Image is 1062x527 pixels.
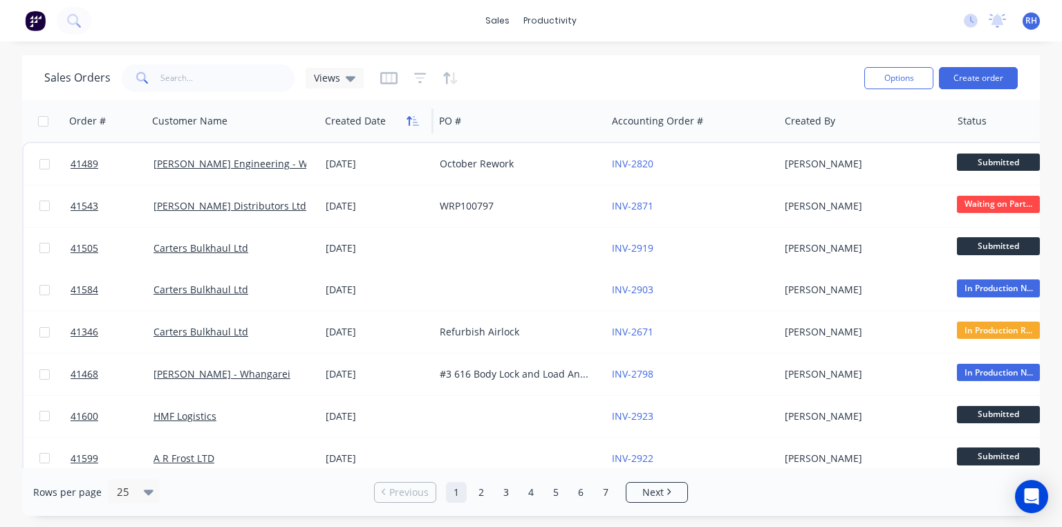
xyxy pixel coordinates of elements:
[957,237,1040,255] span: Submitted
[958,114,987,128] div: Status
[785,367,938,381] div: [PERSON_NAME]
[326,283,429,297] div: [DATE]
[939,67,1018,89] button: Create order
[33,486,102,499] span: Rows per page
[326,199,429,213] div: [DATE]
[612,241,653,255] a: INV-2919
[785,325,938,339] div: [PERSON_NAME]
[612,199,653,212] a: INV-2871
[369,482,693,503] ul: Pagination
[153,367,290,380] a: [PERSON_NAME] - Whangarei
[612,409,653,423] a: INV-2923
[785,114,835,128] div: Created By
[612,157,653,170] a: INV-2820
[160,64,295,92] input: Search...
[957,154,1040,171] span: Submitted
[612,283,653,296] a: INV-2903
[440,367,593,381] div: #3 616 Body Lock and Load Anchorage - September
[71,185,153,227] a: 41543
[612,325,653,338] a: INV-2671
[71,409,98,423] span: 41600
[626,486,687,499] a: Next page
[864,67,933,89] button: Options
[440,157,593,171] div: October Rework
[69,114,106,128] div: Order #
[71,241,98,255] span: 41505
[957,447,1040,465] span: Submitted
[785,409,938,423] div: [PERSON_NAME]
[153,283,248,296] a: Carters Bulkhaul Ltd
[314,71,340,85] span: Views
[71,353,153,395] a: 41468
[1025,15,1037,27] span: RH
[957,322,1040,339] span: In Production R...
[612,452,653,465] a: INV-2922
[375,486,436,499] a: Previous page
[326,325,429,339] div: [DATE]
[785,157,938,171] div: [PERSON_NAME]
[153,452,214,465] a: A R Frost LTD
[153,409,216,423] a: HMF Logistics
[153,199,306,212] a: [PERSON_NAME] Distributors Ltd
[957,364,1040,381] span: In Production N...
[496,482,516,503] a: Page 3
[153,325,248,338] a: Carters Bulkhaul Ltd
[612,367,653,380] a: INV-2798
[71,283,98,297] span: 41584
[957,279,1040,297] span: In Production N...
[785,199,938,213] div: [PERSON_NAME]
[595,482,616,503] a: Page 7
[71,311,153,353] a: 41346
[44,71,111,84] h1: Sales Orders
[153,241,248,255] a: Carters Bulkhaul Ltd
[478,10,516,31] div: sales
[71,199,98,213] span: 41543
[153,157,342,170] a: [PERSON_NAME] Engineering - Warranty
[71,396,153,437] a: 41600
[546,482,566,503] a: Page 5
[326,241,429,255] div: [DATE]
[71,157,98,171] span: 41489
[642,486,664,499] span: Next
[71,228,153,269] a: 41505
[326,409,429,423] div: [DATE]
[326,367,429,381] div: [DATE]
[440,199,593,213] div: WRP100797
[389,486,429,499] span: Previous
[71,325,98,339] span: 41346
[71,452,98,465] span: 41599
[440,325,593,339] div: Refurbish Airlock
[326,157,429,171] div: [DATE]
[957,406,1040,423] span: Submitted
[25,10,46,31] img: Factory
[471,482,492,503] a: Page 2
[446,482,467,503] a: Page 1 is your current page
[152,114,227,128] div: Customer Name
[516,10,584,31] div: productivity
[612,114,703,128] div: Accounting Order #
[785,452,938,465] div: [PERSON_NAME]
[570,482,591,503] a: Page 6
[71,367,98,381] span: 41468
[439,114,461,128] div: PO #
[785,283,938,297] div: [PERSON_NAME]
[326,452,429,465] div: [DATE]
[71,438,153,479] a: 41599
[71,269,153,311] a: 41584
[1015,480,1048,513] div: Open Intercom Messenger
[957,196,1040,213] span: Waiting on Part...
[71,143,153,185] a: 41489
[785,241,938,255] div: [PERSON_NAME]
[521,482,541,503] a: Page 4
